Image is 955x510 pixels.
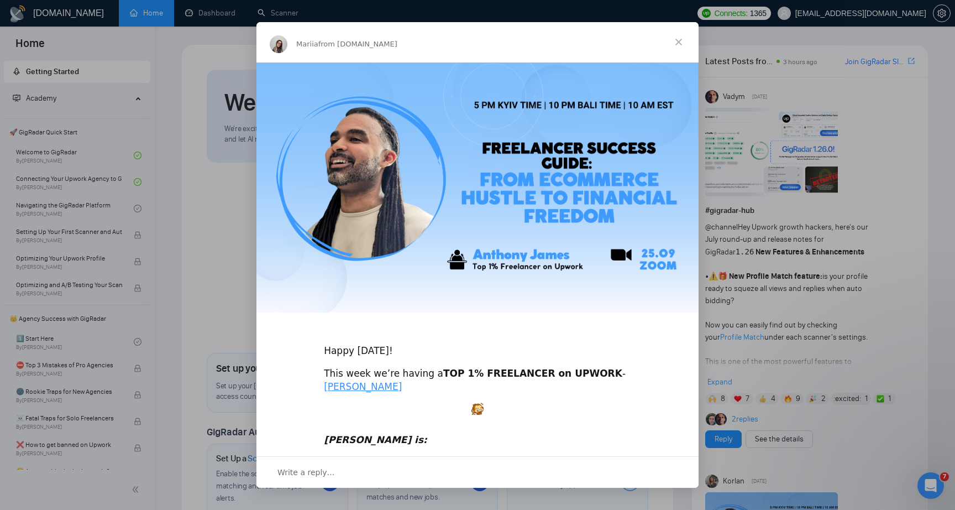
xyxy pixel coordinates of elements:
i: [PERSON_NAME] is: [324,434,427,445]
img: :excited: [471,403,484,415]
span: Write a reply… [277,465,335,480]
div: This week we’re having a - [324,367,631,394]
div: Happy [DATE]! [324,331,631,358]
img: Profile image for Mariia [270,35,287,53]
span: from [DOMAIN_NAME] [318,40,397,48]
span: Mariia [296,40,318,48]
span: Close [659,22,699,62]
b: TOP 1% FREELANCER on UPWORK [443,368,622,379]
a: [PERSON_NAME] [324,381,402,392]
div: Open conversation and reply [256,456,699,488]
